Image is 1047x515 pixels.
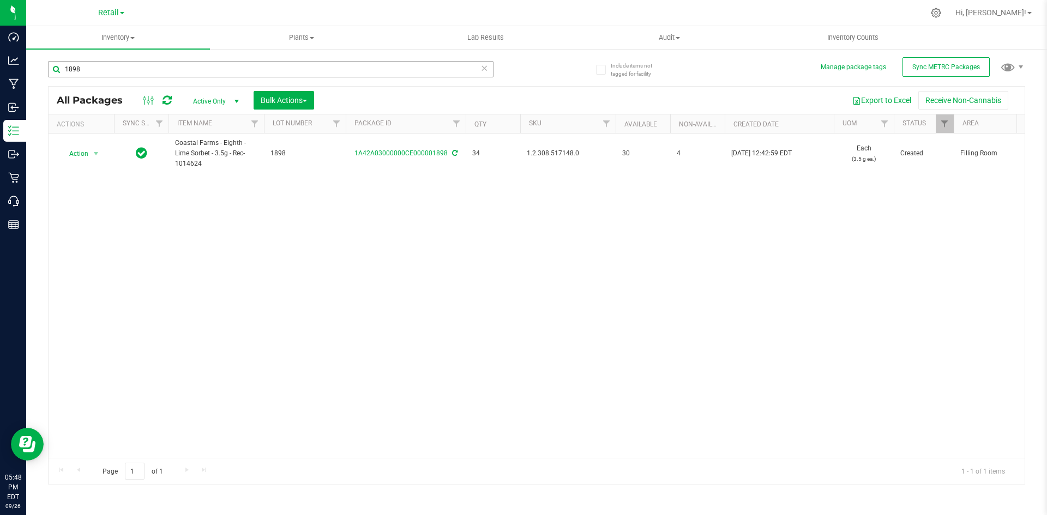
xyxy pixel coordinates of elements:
[578,33,761,43] span: Audit
[8,125,19,136] inline-svg: Inventory
[622,148,664,159] span: 30
[328,114,346,133] a: Filter
[474,120,486,128] a: Qty
[270,148,339,159] span: 1898
[679,120,727,128] a: Non-Available
[8,78,19,89] inline-svg: Manufacturing
[577,26,761,49] a: Audit
[354,119,392,127] a: Package ID
[843,119,857,127] a: UOM
[900,148,947,159] span: Created
[8,149,19,160] inline-svg: Outbound
[57,94,134,106] span: All Packages
[953,463,1014,479] span: 1 - 1 of 1 items
[845,91,918,110] button: Export to Excel
[5,502,21,510] p: 09/26
[8,102,19,113] inline-svg: Inbound
[840,154,887,164] p: (3.5 g ea.)
[151,114,169,133] a: Filter
[394,26,577,49] a: Lab Results
[48,61,494,77] input: Search Package ID, Item Name, SKU, Lot or Part Number...
[813,33,893,43] span: Inventory Counts
[261,96,307,105] span: Bulk Actions
[448,114,466,133] a: Filter
[960,148,1029,159] span: Filling Room
[26,26,210,49] a: Inventory
[175,138,257,169] span: Coastal Farms - Eighth - Lime Sorbet - 3.5g - Rec-1014624
[210,26,394,49] a: Plants
[59,146,89,161] span: Action
[210,33,393,43] span: Plants
[89,146,103,161] span: select
[761,26,945,49] a: Inventory Counts
[929,8,943,18] div: Manage settings
[840,143,887,164] span: Each
[876,114,894,133] a: Filter
[955,8,1026,17] span: Hi, [PERSON_NAME]!
[962,119,979,127] a: Area
[912,63,980,71] span: Sync METRC Packages
[8,219,19,230] inline-svg: Reports
[11,428,44,461] iframe: Resource center
[136,146,147,161] span: In Sync
[902,119,926,127] a: Status
[57,120,110,128] div: Actions
[598,114,616,133] a: Filter
[98,8,119,17] span: Retail
[821,63,886,72] button: Manage package tags
[354,149,448,157] a: 1A42A03000000CE000001898
[527,148,609,159] span: 1.2.308.517148.0
[529,119,541,127] a: SKU
[677,148,718,159] span: 4
[254,91,314,110] button: Bulk Actions
[93,463,172,480] span: Page of 1
[125,463,145,480] input: 1
[8,32,19,43] inline-svg: Dashboard
[246,114,264,133] a: Filter
[480,61,488,75] span: Clear
[902,57,990,77] button: Sync METRC Packages
[8,172,19,183] inline-svg: Retail
[624,120,657,128] a: Available
[731,148,792,159] span: [DATE] 12:42:59 EDT
[611,62,665,78] span: Include items not tagged for facility
[453,33,519,43] span: Lab Results
[450,149,458,157] span: Sync from Compliance System
[733,120,779,128] a: Created Date
[8,196,19,207] inline-svg: Call Center
[123,119,165,127] a: Sync Status
[177,119,212,127] a: Item Name
[472,148,514,159] span: 34
[918,91,1008,110] button: Receive Non-Cannabis
[26,33,210,43] span: Inventory
[5,472,21,502] p: 05:48 PM EDT
[8,55,19,66] inline-svg: Analytics
[273,119,312,127] a: Lot Number
[936,114,954,133] a: Filter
